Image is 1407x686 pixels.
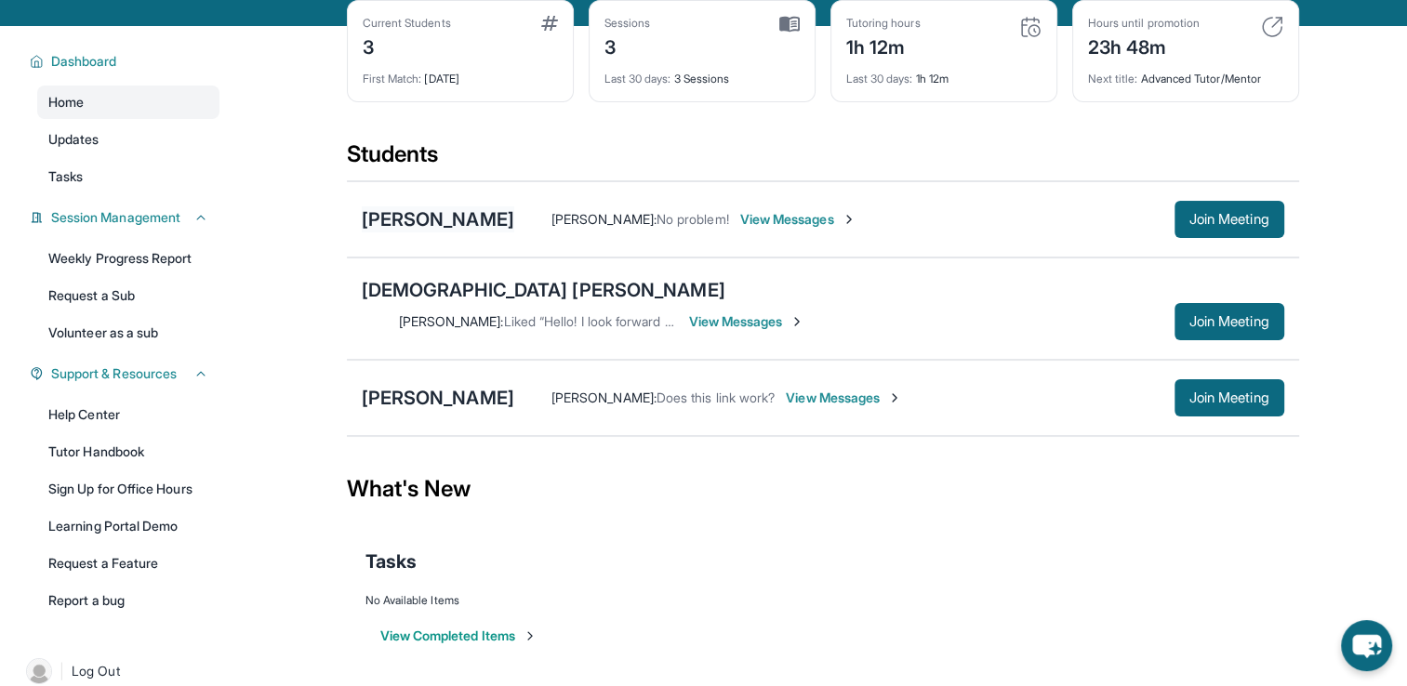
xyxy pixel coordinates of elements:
img: Chevron-Right [887,390,902,405]
a: Updates [37,123,219,156]
a: Report a bug [37,584,219,617]
div: 1h 12m [846,60,1042,86]
a: Help Center [37,398,219,431]
span: [PERSON_NAME] : [551,211,657,227]
img: Chevron-Right [842,212,856,227]
div: Hours until promotion [1088,16,1200,31]
span: Join Meeting [1189,214,1269,225]
button: Dashboard [44,52,208,71]
div: 3 Sessions [604,60,800,86]
div: Sessions [604,16,651,31]
a: Request a Sub [37,279,219,312]
img: card [1261,16,1283,38]
div: [DEMOGRAPHIC_DATA] [PERSON_NAME] [362,277,725,303]
img: card [1019,16,1042,38]
button: Join Meeting [1175,201,1284,238]
img: card [779,16,800,33]
span: | [60,660,64,682]
div: [DATE] [363,60,558,86]
div: No Available Items [365,593,1281,608]
button: Support & Resources [44,364,208,383]
div: [PERSON_NAME] [362,206,514,232]
button: chat-button [1341,620,1392,671]
div: Current Students [363,16,451,31]
img: card [541,16,558,31]
span: [PERSON_NAME] : [399,313,504,329]
span: Log Out [72,662,120,680]
button: Join Meeting [1175,379,1284,416]
span: Dashboard [51,52,117,71]
span: Liked “Hello! I look forward to our meeting as well. Thank you for the information!” [504,313,984,329]
span: Last 30 days : [604,72,671,86]
div: 3 [604,31,651,60]
a: Weekly Progress Report [37,242,219,275]
img: Chevron-Right [790,314,804,329]
span: No problem! [657,211,729,227]
a: Learning Portal Demo [37,509,219,543]
a: Request a Feature [37,547,219,580]
span: Tasks [48,167,83,186]
span: Session Management [51,208,180,227]
div: 3 [363,31,451,60]
a: Volunteer as a sub [37,316,219,350]
div: 1h 12m [846,31,921,60]
span: View Messages [689,312,805,331]
button: View Completed Items [380,627,538,645]
span: Support & Resources [51,364,177,383]
div: [PERSON_NAME] [362,385,514,411]
span: Updates [48,130,100,149]
span: Last 30 days : [846,72,913,86]
span: First Match : [363,72,422,86]
div: Advanced Tutor/Mentor [1088,60,1283,86]
span: [PERSON_NAME] : [551,389,657,405]
a: Home [37,86,219,119]
a: Tasks [37,160,219,193]
span: View Messages [786,389,902,407]
a: Sign Up for Office Hours [37,472,219,506]
a: Tutor Handbook [37,435,219,468]
span: Home [48,93,84,112]
span: Join Meeting [1189,316,1269,327]
div: Tutoring hours [846,16,921,31]
span: Next title : [1088,72,1138,86]
span: Does this link work? [657,389,775,405]
span: View Messages [740,210,856,229]
div: What's New [347,448,1299,530]
span: Join Meeting [1189,392,1269,403]
div: Students [347,139,1299,180]
div: 23h 48m [1088,31,1200,60]
button: Join Meeting [1175,303,1284,340]
span: Tasks [365,548,417,574]
button: Session Management [44,208,208,227]
img: user-img [26,658,52,684]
